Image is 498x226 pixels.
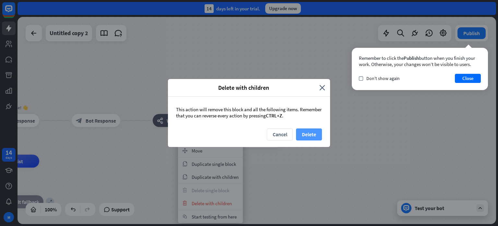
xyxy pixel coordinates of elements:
i: close [319,84,325,91]
div: This action will remove this block and all the following items. Remember that you can reverse eve... [168,97,330,128]
span: Don't show again [366,75,400,81]
span: CTRL+Z [266,113,282,119]
button: Close [455,74,481,83]
div: Remember to click the button when you finish your work. Otherwise, your changes won’t be visible ... [359,55,481,67]
button: Cancel [267,128,293,140]
button: Delete [296,128,322,140]
button: Open LiveChat chat widget [5,3,25,22]
span: Publish [404,55,419,61]
span: Delete with children [173,84,314,91]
